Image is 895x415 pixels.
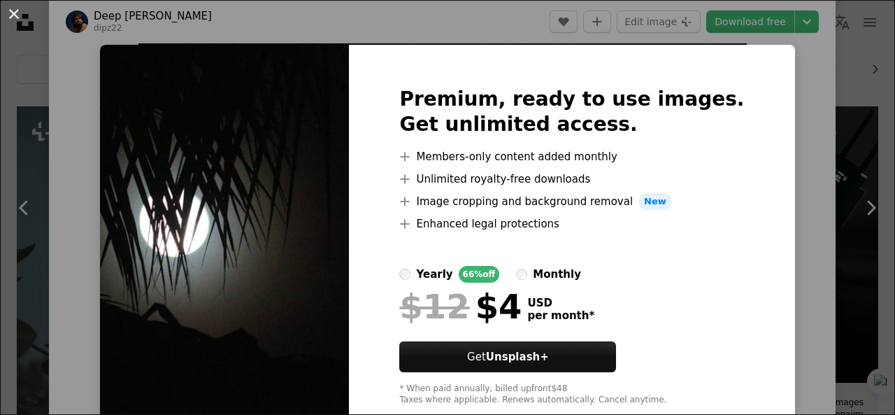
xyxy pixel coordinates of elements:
[399,288,522,325] div: $4
[399,384,744,406] div: * When paid annually, billed upfront $48 Taxes where applicable. Renews automatically. Cancel any...
[638,193,672,210] span: New
[399,171,744,188] li: Unlimited royalty-free downloads
[399,269,410,280] input: yearly66%off
[516,269,527,280] input: monthly
[527,297,594,309] span: USD
[399,342,616,372] button: GetUnsplash+
[459,266,500,283] div: 66% off
[399,87,744,137] h2: Premium, ready to use images. Get unlimited access.
[486,351,549,363] strong: Unsplash+
[399,148,744,165] li: Members-only content added monthly
[399,288,469,325] span: $12
[527,309,594,322] span: per month *
[533,266,581,283] div: monthly
[399,193,744,210] li: Image cropping and background removal
[416,266,452,283] div: yearly
[399,216,744,232] li: Enhanced legal protections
